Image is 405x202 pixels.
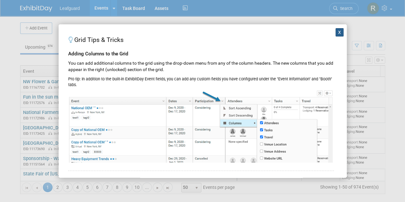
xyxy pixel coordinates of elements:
div: Adding Columns to the Grid [68,44,334,58]
button: X [336,28,344,36]
div: Moving Columns [68,171,334,186]
div: You can add additional columns to the grid using the drop-down menu from any of the column header... [68,58,334,73]
div: Grid Tips & Tricks [68,34,334,44]
img: Adding a column to the grid [68,90,334,162]
div: Pro tip: In addition to the built-in ExhibitDay Event fields, you can add any custom fields you h... [68,73,334,88]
